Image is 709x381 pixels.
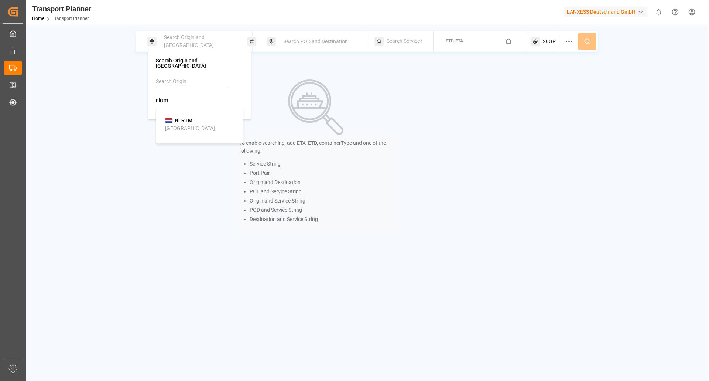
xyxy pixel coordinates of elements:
li: Service String [250,160,393,168]
h4: Search Origin and [GEOGRAPHIC_DATA] [156,58,243,68]
li: Origin and Service String [250,197,393,205]
b: NLRTM [175,118,192,123]
img: country [165,118,173,123]
li: Port Pair [250,169,393,177]
li: POD and Service String [250,206,393,214]
button: show 0 new notifications [650,4,667,20]
input: Search Origin [156,76,230,87]
button: LANXESS Deutschland GmbH [564,5,650,19]
li: Origin and Destination [250,178,393,186]
li: Destination and Service String [250,215,393,223]
button: Help Center [667,4,684,20]
img: Search [288,79,343,135]
input: Search POL [156,95,230,106]
a: Home [32,16,44,21]
li: POL and Service String [250,188,393,195]
span: ETD-ETA [446,38,463,44]
div: [GEOGRAPHIC_DATA] [165,125,215,132]
p: To enable searching, add ETA, ETD, containerType and one of the following: [239,139,393,155]
button: ETD-ETA [438,34,522,49]
div: Transport Planner [32,3,91,14]
div: LANXESS Deutschland GmbH [564,7,647,17]
input: Search Service String [387,36,422,47]
span: Search Origin and [GEOGRAPHIC_DATA] [164,34,214,48]
span: 20GP [543,38,556,45]
span: Search POD and Destination [283,38,348,44]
